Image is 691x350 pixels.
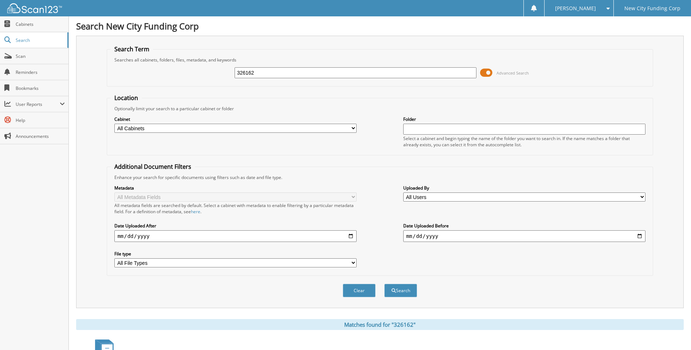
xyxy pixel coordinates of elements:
[403,116,645,122] label: Folder
[111,106,649,112] div: Optionally limit your search to a particular cabinet or folder
[76,20,684,32] h1: Search New City Funding Corp
[384,284,417,297] button: Search
[114,230,357,242] input: start
[7,3,62,13] img: scan123-logo-white.svg
[624,6,680,11] span: New City Funding Corp
[555,6,596,11] span: [PERSON_NAME]
[111,57,649,63] div: Searches all cabinets, folders, files, metadata, and keywords
[114,202,357,215] div: All metadata fields are searched by default. Select a cabinet with metadata to enable filtering b...
[403,223,645,229] label: Date Uploaded Before
[403,230,645,242] input: end
[16,117,65,123] span: Help
[76,319,684,330] div: Matches found for "326162"
[16,101,60,107] span: User Reports
[403,135,645,148] div: Select a cabinet and begin typing the name of the folder you want to search in. If the name match...
[111,174,649,180] div: Enhance your search for specific documents using filters such as date and file type.
[114,185,357,191] label: Metadata
[191,208,200,215] a: here
[16,21,65,27] span: Cabinets
[496,70,529,76] span: Advanced Search
[111,45,153,53] legend: Search Term
[403,185,645,191] label: Uploaded By
[16,53,65,59] span: Scan
[111,163,195,171] legend: Additional Document Filters
[114,251,357,257] label: File type
[111,94,142,102] legend: Location
[16,85,65,91] span: Bookmarks
[655,315,691,350] iframe: Chat Widget
[343,284,376,297] button: Clear
[114,223,357,229] label: Date Uploaded After
[16,37,64,43] span: Search
[16,133,65,139] span: Announcements
[114,116,357,122] label: Cabinet
[16,69,65,75] span: Reminders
